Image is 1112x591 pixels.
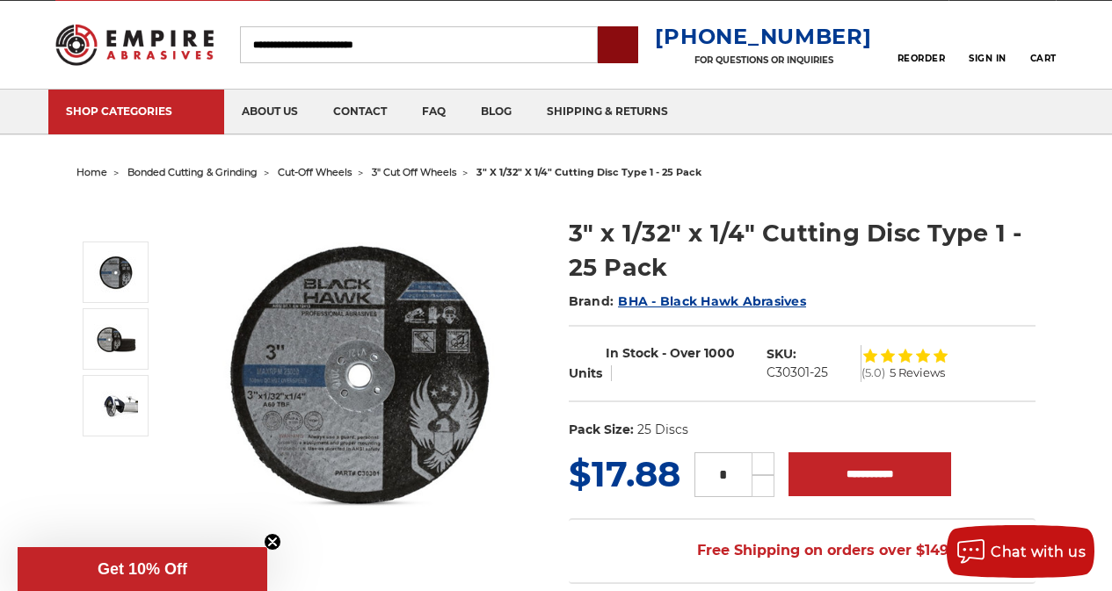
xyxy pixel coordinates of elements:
[127,166,258,178] a: bonded cutting & grinding
[94,250,138,294] img: 3" x 1/32" x 1/4" Cutting Disc
[278,166,352,178] a: cut-off wheels
[662,345,701,361] span: - Over
[569,216,1036,285] h1: 3" x 1/32" x 1/4" Cutting Disc Type 1 - 25 Pack
[404,90,463,134] a: faq
[655,54,871,66] p: FOR QUESTIONS OR INQUIRIES
[186,198,538,549] img: 3" x 1/32" x 1/4" Cutting Disc
[898,53,946,64] span: Reorder
[606,345,658,361] span: In Stock
[898,25,946,63] a: Reorder
[264,533,281,551] button: Close teaser
[600,28,636,63] input: Submit
[767,364,828,382] dd: C30301-25
[969,53,1007,64] span: Sign In
[569,293,614,309] span: Brand:
[18,547,267,591] div: Get 10% OffClose teaser
[76,166,107,178] a: home
[98,560,187,578] span: Get 10% Off
[94,317,138,361] img: 3" x 1/32" x 1/4" Cut Off Wheels
[372,166,456,178] a: 3" cut off wheels
[476,166,701,178] span: 3" x 1/32" x 1/4" cutting disc type 1 - 25 pack
[529,90,686,134] a: shipping & returns
[1030,25,1057,64] a: Cart
[991,544,1086,560] span: Chat with us
[618,293,806,309] a: BHA - Black Hawk Abrasives
[637,421,688,439] dd: 25 Discs
[655,533,948,568] span: Free Shipping on orders over $149
[316,90,404,134] a: contact
[55,14,213,76] img: Empire Abrasives
[569,452,680,495] span: $17.88
[463,90,529,134] a: blog
[569,365,602,381] span: Units
[94,384,138,428] img: 3-inch thin die grinder cut off wheel for metal
[1030,53,1057,64] span: Cart
[569,421,634,439] dt: Pack Size:
[704,345,735,361] span: 1000
[224,90,316,134] a: about us
[655,24,871,49] a: [PHONE_NUMBER]
[66,105,207,118] div: SHOP CATEGORIES
[861,367,885,378] span: (5.0)
[890,367,945,378] span: 5 Reviews
[947,525,1094,578] button: Chat with us
[767,345,796,364] dt: SKU:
